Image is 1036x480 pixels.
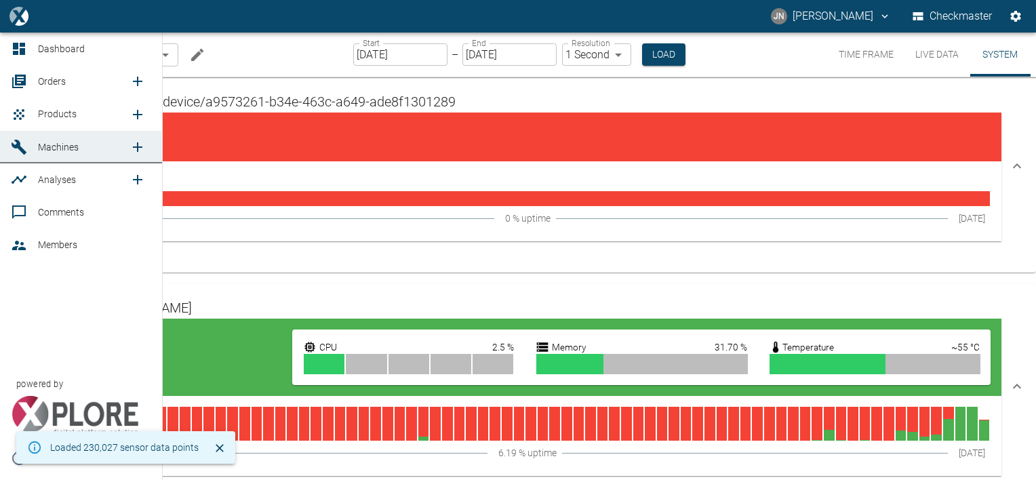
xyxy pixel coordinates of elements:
[959,212,985,225] span: [DATE]
[642,43,685,66] button: Load
[452,47,458,62] p: –
[184,41,211,68] button: Edit machine
[319,340,337,354] p: CPU
[38,174,76,185] span: Analyses
[562,43,631,66] div: 1 Second
[782,340,834,354] p: Temperature
[38,207,84,218] span: Comments
[124,166,151,193] a: new /analyses/list/0
[970,33,1031,77] button: System
[124,101,151,128] a: new /product/list/0
[124,134,151,161] a: new /machines
[951,340,980,354] p: ~55 °C
[9,7,28,25] img: logo
[353,43,447,66] input: MM/DD/YYYY
[49,297,1001,319] h6: Device [PERSON_NAME]
[60,329,292,357] h4: Online
[38,76,66,87] span: Orders
[505,212,551,225] span: 0 % uptime
[124,68,151,95] a: new /order/list/0
[38,108,77,119] span: Products
[38,43,85,54] span: Dashboard
[959,446,985,460] span: [DATE]
[1003,4,1028,28] button: Settings
[38,77,1036,255] div: Device neax.virtual-device/a9573261-b34e-463c-a649-ade8f1301289Offline[DATE]0 % uptime[DATE]
[462,43,557,66] input: MM/DD/YYYY
[38,142,79,153] span: Machines
[910,4,995,28] button: Checkmaster
[11,396,139,437] img: Xplore Logo
[363,37,380,49] label: Start
[49,91,1001,113] h6: Device neax.virtual-device/a9573261-b34e-463c-a649-ade8f1301289
[572,37,610,49] label: Resolution
[552,340,586,354] p: Memory
[60,123,292,151] h4: Offline
[38,239,77,250] span: Members
[769,4,893,28] button: jayan.nair@neuman-esser.ae
[828,33,904,77] button: Time Frame
[38,255,1036,273] div: Device neax.virtual-device/a9573261-b34e-463c-a649-ade8f1301289Offline[DATE]0 % uptime[DATE]
[498,446,557,460] span: 6.19 % uptime
[210,438,230,458] button: Close
[904,33,970,77] button: Live Data
[492,340,514,354] p: 2.5 %
[715,340,747,354] p: 31.70 %
[472,37,485,49] label: End
[16,378,63,391] span: powered by
[50,435,199,460] div: Loaded 230,027 sensor data points
[771,8,787,24] div: JN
